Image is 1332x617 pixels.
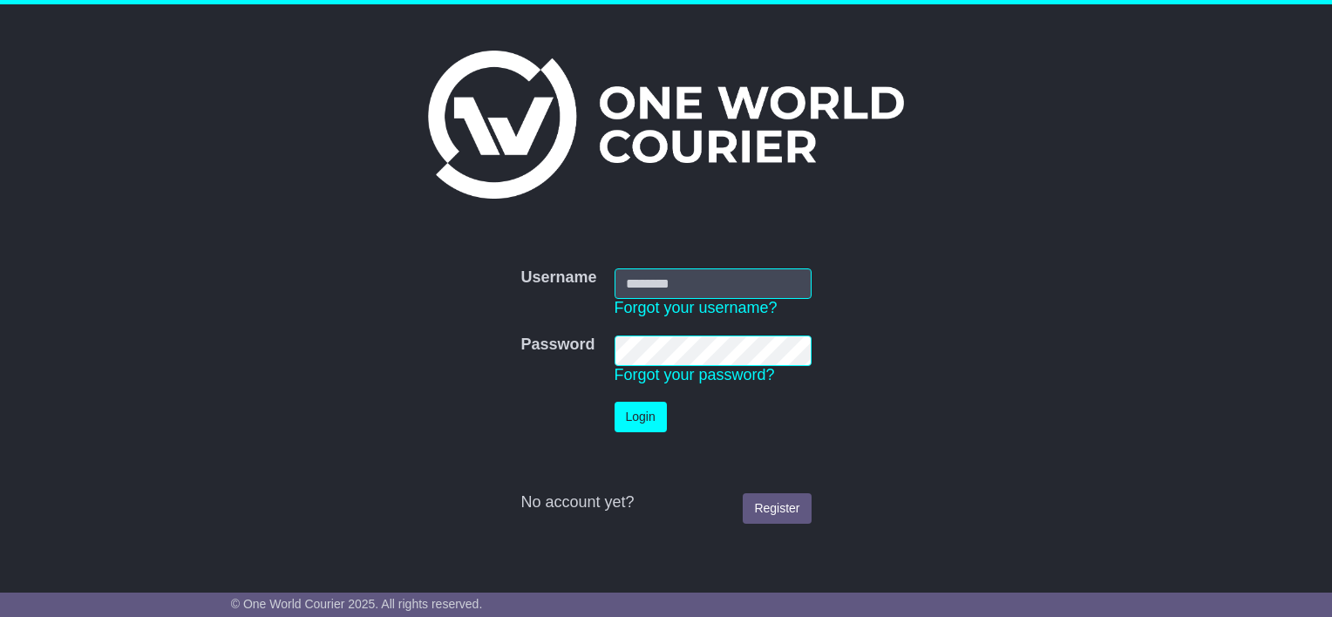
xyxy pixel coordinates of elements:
[231,597,483,611] span: © One World Courier 2025. All rights reserved.
[520,268,596,288] label: Username
[520,493,811,512] div: No account yet?
[428,51,904,199] img: One World
[615,366,775,383] a: Forgot your password?
[520,336,595,355] label: Password
[743,493,811,524] a: Register
[615,299,778,316] a: Forgot your username?
[615,402,667,432] button: Login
